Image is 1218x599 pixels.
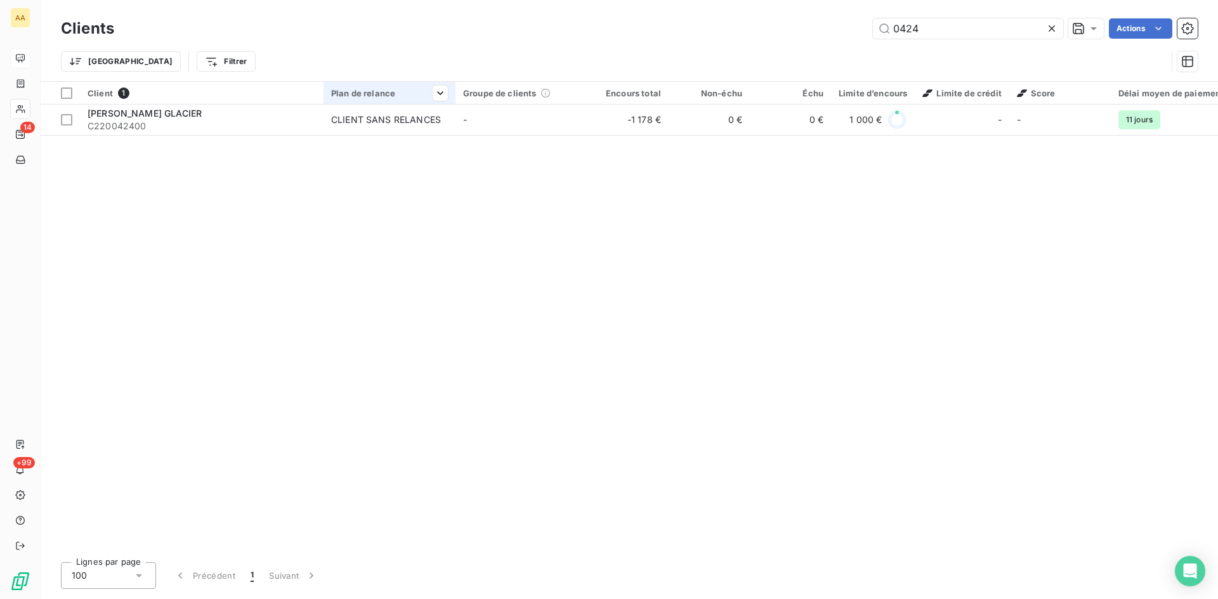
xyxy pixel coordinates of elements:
button: Suivant [261,562,325,589]
span: 100 [72,569,87,582]
button: Filtrer [197,51,255,72]
div: AA [10,8,30,28]
span: - [463,114,467,125]
button: Précédent [166,562,243,589]
span: Groupe de clients [463,88,537,98]
span: - [1017,114,1021,125]
span: +99 [13,457,35,468]
button: Actions [1109,18,1172,39]
span: Score [1017,88,1056,98]
span: Limite de crédit [922,88,1001,98]
td: 0 € [669,105,750,135]
div: Échu [757,88,823,98]
div: Encours total [595,88,661,98]
span: Client [88,88,113,98]
span: 1 000 € [849,113,882,126]
div: Limite d’encours [839,88,907,98]
span: 1 [118,87,129,99]
div: CLIENT SANS RELANCES [331,113,441,126]
span: C220042400 [88,120,316,132]
td: 0 € [750,105,831,135]
img: Logo LeanPay [10,571,30,591]
span: 1 [251,569,254,582]
span: 11 jours [1118,110,1160,129]
div: Non-échu [676,88,742,98]
div: Plan de relance [331,88,448,98]
h3: Clients [61,17,114,40]
span: - [998,113,1002,126]
div: Open Intercom Messenger [1175,556,1205,586]
span: 14 [20,122,35,133]
span: [PERSON_NAME] GLACIER [88,108,202,119]
td: -1 178 € [587,105,669,135]
input: Rechercher [873,18,1063,39]
button: 1 [243,562,261,589]
button: [GEOGRAPHIC_DATA] [61,51,181,72]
